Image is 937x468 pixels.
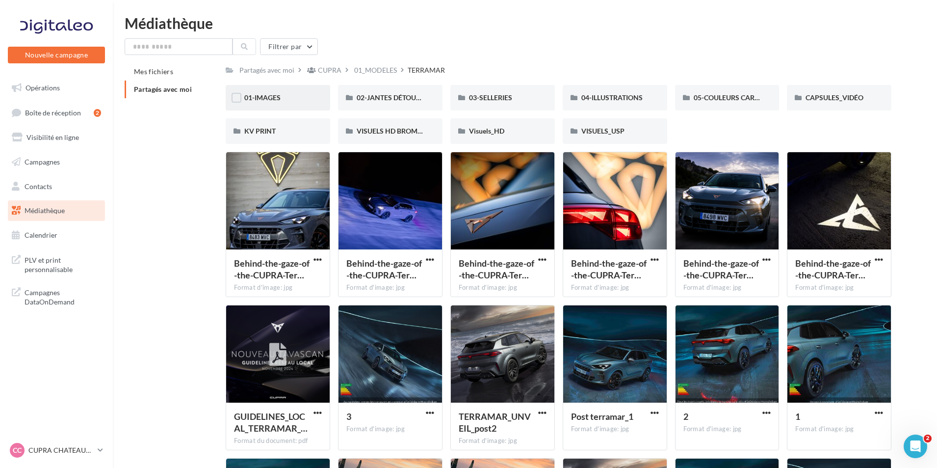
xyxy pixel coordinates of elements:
span: Campagnes DataOnDemand [25,286,101,307]
span: 03-SELLERIES [469,93,512,102]
div: TERRAMAR [408,65,445,75]
span: Calendrier [25,231,57,239]
a: PLV et print personnalisable [6,249,107,278]
div: Format d'image: jpg [346,425,434,434]
a: Calendrier [6,225,107,246]
div: Format d'image: jpg [571,425,659,434]
span: Médiathèque [25,206,65,215]
span: Contacts [25,182,52,190]
span: Behind-the-gaze-of-the-CUPRA-Terramar_05_HQ [795,258,871,280]
span: 1 [795,411,800,422]
a: Opérations [6,78,107,98]
span: Partagés avec moi [134,85,192,93]
div: Format d'image: jpg [683,425,771,434]
span: 02-JANTES DÉTOURÉES [357,93,432,102]
div: Format d'image: jpg [346,283,434,292]
div: Médiathèque [125,16,925,30]
div: Format d'image: jpg [683,283,771,292]
a: Contacts [6,176,107,197]
div: Format du document: pdf [234,437,322,445]
span: Behind-the-gaze-of-the-CUPRA-Terramar_06_HQ [459,258,534,280]
span: Behind-the-gaze-of-the-CUPRA-Terramar_04_HQ [571,258,647,280]
span: 2 [924,435,932,442]
div: Format d'image: jpg [795,425,883,434]
span: 04-ILLUSTRATIONS [581,93,643,102]
div: Partagés avec moi [239,65,294,75]
span: GUIDELINES_LOCAL_TERRAMAR_2024.pdf [234,411,308,434]
div: Format d'image: jpg [459,283,547,292]
span: Behind-the-gaze-of-the-CUPRA-Terramar_03_HQ [346,258,422,280]
button: Nouvelle campagne [8,47,105,63]
span: Visibilité en ligne [26,133,79,141]
span: Opérations [26,83,60,92]
a: CC CUPRA CHATEAUROUX [8,441,105,460]
span: Behind-the-gaze-of-the-CUPRA-Terramar_01_HQ [683,258,759,280]
div: 01_MODELES [354,65,397,75]
span: 05-COULEURS CARROSSERIES [694,93,790,102]
span: Mes fichiers [134,67,173,76]
div: Format d'image: jpg [459,437,547,445]
span: Visuels_HD [469,127,504,135]
span: 01-IMAGES [244,93,281,102]
p: CUPRA CHATEAUROUX [28,445,94,455]
span: VISUELS HD BROMURES [357,127,435,135]
div: 2 [94,109,101,117]
span: KV PRINT [244,127,276,135]
a: Campagnes [6,152,107,172]
span: CC [13,445,22,455]
div: Format d'image: jpg [234,283,322,292]
span: TERRAMAR_UNVEIL_post2 [459,411,531,434]
a: Campagnes DataOnDemand [6,282,107,311]
button: Filtrer par [260,38,318,55]
a: Visibilité en ligne [6,127,107,148]
span: CAPSULES_VIDÉO [806,93,863,102]
span: VISUELS_USP [581,127,625,135]
div: Format d'image: jpg [795,283,883,292]
span: 3 [346,411,351,422]
iframe: Intercom live chat [904,435,927,458]
span: 2 [683,411,688,422]
span: Campagnes [25,158,60,166]
span: Boîte de réception [25,108,81,116]
span: Behind-the-gaze-of-the-CUPRA-Terramar_02_HQ [234,258,310,280]
div: CUPRA [318,65,341,75]
a: Médiathèque [6,200,107,221]
span: PLV et print personnalisable [25,253,101,275]
span: Post terramar_1 [571,411,633,422]
a: Boîte de réception2 [6,102,107,123]
div: Format d'image: jpg [571,283,659,292]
